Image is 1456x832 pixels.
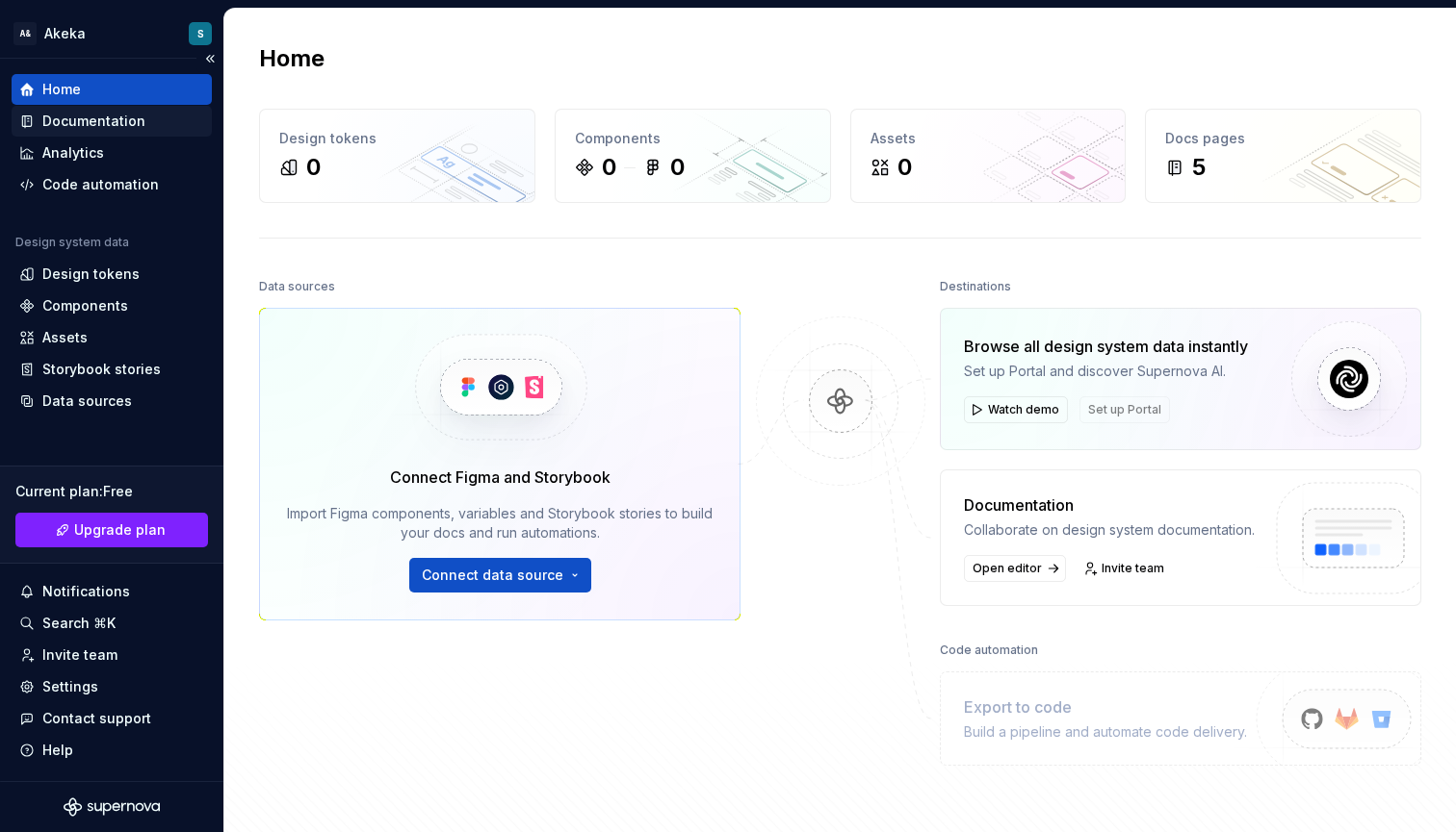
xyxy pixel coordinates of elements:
a: Documentation [12,106,212,137]
a: Home [12,74,212,105]
a: Design tokens0 [259,109,535,203]
div: Design system data [15,235,129,250]
a: Docs pages5 [1145,109,1421,203]
span: Watch demo [988,402,1059,417]
div: Destinations [940,273,1011,300]
div: 5 [1192,152,1206,183]
div: Assets [42,328,88,347]
div: 0 [602,152,616,183]
div: Contact support [42,709,151,728]
svg: Supernova Logo [64,797,160,817]
a: Open editor [964,555,1066,582]
div: Build a pipeline and automate code delivery. [964,722,1247,742]
div: Documentation [964,493,1255,517]
div: Components [575,129,811,148]
a: Data sources [12,386,212,416]
div: Code automation [42,175,159,194]
a: Assets [12,322,212,353]
div: Notifications [42,582,130,601]
a: Invite team [1078,555,1173,582]
div: Home [42,80,81,99]
div: Docs pages [1165,129,1401,148]
a: Invite team [12,640,212,670]
div: A& [13,22,37,45]
button: Notifications [12,576,212,607]
div: Design tokens [279,129,515,148]
span: Connect data source [422,566,563,585]
div: Collaborate on design system documentation. [964,520,1255,540]
a: Settings [12,671,212,702]
a: Analytics [12,138,212,168]
h2: Home [259,43,325,74]
div: Data sources [259,273,335,300]
div: Documentation [42,112,145,131]
div: Import Figma components, variables and Storybook stories to build your docs and run automations. [287,504,713,542]
a: Components00 [555,109,831,203]
div: Storybook stories [42,360,161,379]
a: Assets0 [850,109,1127,203]
div: Current plan : Free [15,482,208,501]
div: Code automation [940,637,1038,664]
div: Akeka [44,24,86,43]
div: Design tokens [42,265,140,284]
div: Analytics [42,143,104,163]
div: Set up Portal and discover Supernova AI. [964,362,1248,381]
a: Code automation [12,169,212,200]
div: 0 [306,152,321,183]
a: Design tokens [12,259,212,290]
div: Data sources [42,391,132,411]
span: Invite team [1102,561,1164,576]
div: Browse all design system data instantly [964,335,1248,358]
a: Upgrade plan [15,513,208,547]
a: Components [12,290,212,321]
div: Components [42,296,128,315]
div: Export to code [964,695,1247,719]
div: Assets [871,129,1106,148]
button: Help [12,735,212,766]
button: Search ⌘K [12,608,212,639]
div: 0 [670,152,685,183]
div: Connect Figma and Storybook [390,466,611,489]
button: Connect data source [409,558,591,592]
div: 0 [897,152,912,183]
div: Invite team [42,645,117,665]
button: Collapse sidebar [196,45,223,72]
div: Search ⌘K [42,614,116,633]
a: Storybook stories [12,354,212,385]
div: Settings [42,677,98,696]
span: Open editor [973,561,1042,576]
button: A&AkekaS [4,13,220,54]
button: Contact support [12,703,212,734]
button: Watch demo [964,396,1068,423]
div: S [197,26,204,41]
span: Upgrade plan [74,520,166,540]
div: Help [42,741,73,760]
